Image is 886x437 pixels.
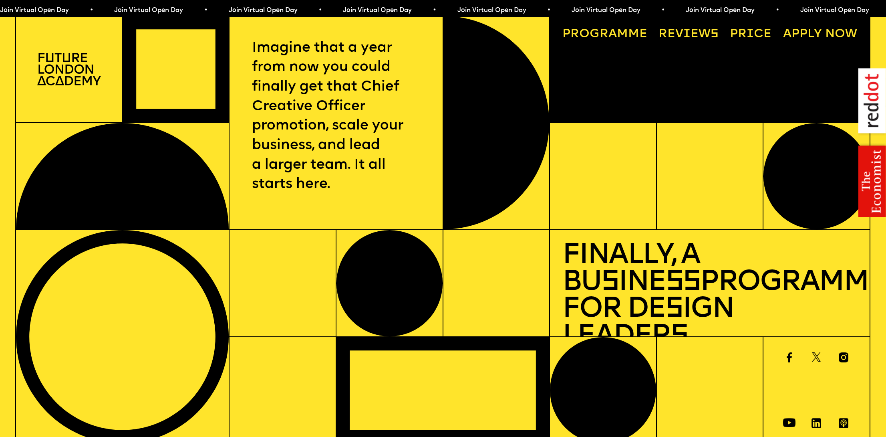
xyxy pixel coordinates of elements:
span: s [601,269,618,297]
a: Programme [556,22,653,47]
span: s [665,295,683,324]
span: • [90,7,93,14]
span: • [318,7,322,14]
h1: Finally, a Bu ine Programme for De ign Leader [562,243,857,350]
a: Reviews [652,22,725,47]
span: ss [666,269,701,297]
p: Imagine that a year from now you could finally get that Chief Creative Officer promotion, scale y... [252,38,420,194]
span: a [608,28,617,40]
span: • [661,7,665,14]
span: • [775,7,779,14]
span: • [204,7,207,14]
a: Price [724,22,778,47]
span: A [783,28,791,40]
span: s [671,323,688,351]
span: • [547,7,550,14]
a: Apply now [777,22,864,47]
span: • [433,7,436,14]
